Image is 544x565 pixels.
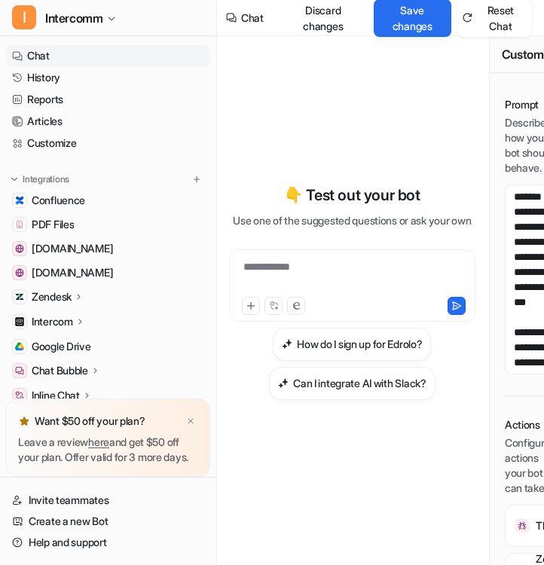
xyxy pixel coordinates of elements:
span: [DOMAIN_NAME] [32,265,113,280]
div: Chat [241,10,264,26]
h3: How do I sign up for Edrolo? [297,336,422,352]
p: Chat Bubble [32,363,88,378]
a: Articles [6,111,210,132]
a: app.intercom.com[DOMAIN_NAME] [6,262,210,283]
img: Think icon [515,518,530,533]
p: Integrations [23,173,69,185]
p: 👇 Test out your bot [284,184,420,206]
a: here [88,435,109,448]
button: Can I integrate AI with Slack?Can I integrate AI with Slack? [269,367,436,400]
a: History [6,67,210,88]
img: x [186,417,195,426]
a: ConfluenceConfluence [6,190,210,211]
a: Customize [6,133,210,154]
span: PDF Files [32,217,74,232]
img: Intercom [15,317,24,326]
img: menu_add.svg [191,174,202,185]
img: Can I integrate AI with Slack? [278,377,289,389]
a: Google DriveGoogle Drive [6,336,210,357]
img: How do I sign up for Edrolo? [282,338,292,350]
img: expand menu [9,174,20,185]
img: Zendesk [15,292,24,301]
a: Create a new Bot [6,511,210,532]
img: star [18,415,30,427]
img: Inline Chat [15,391,24,400]
a: Invite teammates [6,490,210,511]
a: Reports [6,89,210,110]
span: Confluence [32,193,85,208]
h3: Can I integrate AI with Slack? [293,375,426,391]
p: Use one of the suggested questions or ask your own [233,212,471,228]
button: Integrations [6,172,74,187]
p: Leave a review and get $50 off your plan. Offer valid for 3 more days. [18,435,198,465]
img: PDF Files [15,220,24,229]
img: Confluence [15,196,24,205]
img: reset [462,12,472,23]
span: Google Drive [32,339,91,354]
img: Chat Bubble [15,366,24,375]
span: Intercomm [45,8,102,29]
img: Google Drive [15,342,24,351]
a: www.helpdesk.com[DOMAIN_NAME] [6,238,210,259]
a: Help and support [6,532,210,553]
span: I [12,5,36,29]
p: Zendesk [32,289,72,304]
a: Chat [6,45,210,66]
a: PDF FilesPDF Files [6,214,210,235]
img: app.intercom.com [15,268,24,277]
p: Want $50 off your plan? [35,414,145,429]
span: [DOMAIN_NAME] [32,241,113,256]
p: Inline Chat [32,388,80,403]
button: How do I sign up for Edrolo?How do I sign up for Edrolo? [273,328,431,361]
p: Intercom [32,314,73,329]
img: www.helpdesk.com [15,244,24,253]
